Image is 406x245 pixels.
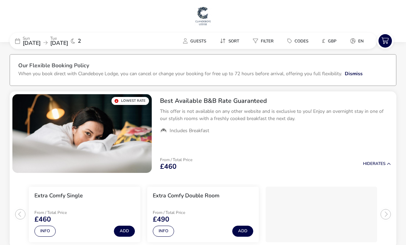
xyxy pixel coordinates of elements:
[34,192,83,199] h3: Extra Comfy Single
[282,36,314,46] button: Codes
[34,210,83,215] p: From / Total Price
[345,36,372,46] naf-pibe-menu-bar-item: en
[247,36,282,46] naf-pibe-menu-bar-item: Filter
[114,226,135,237] button: Add
[50,36,68,40] p: Tue
[111,97,149,105] div: Lowest Rate
[170,128,209,134] span: Includes Breakfast
[261,38,274,44] span: Filter
[34,216,51,223] span: £460
[363,161,391,166] button: HideRates
[153,226,174,237] button: Info
[160,97,391,105] h2: Best Available B&B Rate Guaranteed
[23,39,41,47] span: [DATE]
[23,36,41,40] p: Sun
[363,161,373,166] span: Hide
[160,158,192,162] p: From / Total Price
[144,184,262,245] swiper-slide: 2 / 3
[160,163,177,170] span: £460
[160,108,391,122] p: This offer is not available on any other website and is exclusive to you! Enjoy an overnight stay...
[50,39,68,47] span: [DATE]
[194,6,212,26] img: Main Website
[228,38,239,44] span: Sort
[153,216,169,223] span: £490
[178,36,214,46] naf-pibe-menu-bar-item: Guests
[10,33,113,49] div: Sun[DATE]Tue[DATE]2
[345,36,369,46] button: en
[214,36,245,46] button: Sort
[25,184,144,245] swiper-slide: 1 / 3
[12,94,152,173] swiper-slide: 1 / 1
[317,36,342,46] button: £GBP
[358,38,364,44] span: en
[154,91,396,140] div: Best Available B&B Rate GuaranteedThis offer is not available on any other website and is exclusi...
[214,36,247,46] naf-pibe-menu-bar-item: Sort
[232,226,253,237] button: Add
[295,38,308,44] span: Codes
[153,210,202,215] p: From / Total Price
[178,36,212,46] button: Guests
[322,38,325,45] i: £
[262,184,381,245] swiper-slide: 3 / 3
[190,38,206,44] span: Guests
[18,63,388,70] h3: Our Flexible Booking Policy
[34,226,56,237] button: Info
[328,38,336,44] span: GBP
[317,36,345,46] naf-pibe-menu-bar-item: £GBP
[78,38,81,44] span: 2
[345,70,363,77] button: Dismiss
[247,36,279,46] button: Filter
[153,192,220,199] h3: Extra Comfy Double Room
[282,36,317,46] naf-pibe-menu-bar-item: Codes
[18,70,342,77] p: When you book direct with Clandeboye Lodge, you can cancel or change your booking for free up to ...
